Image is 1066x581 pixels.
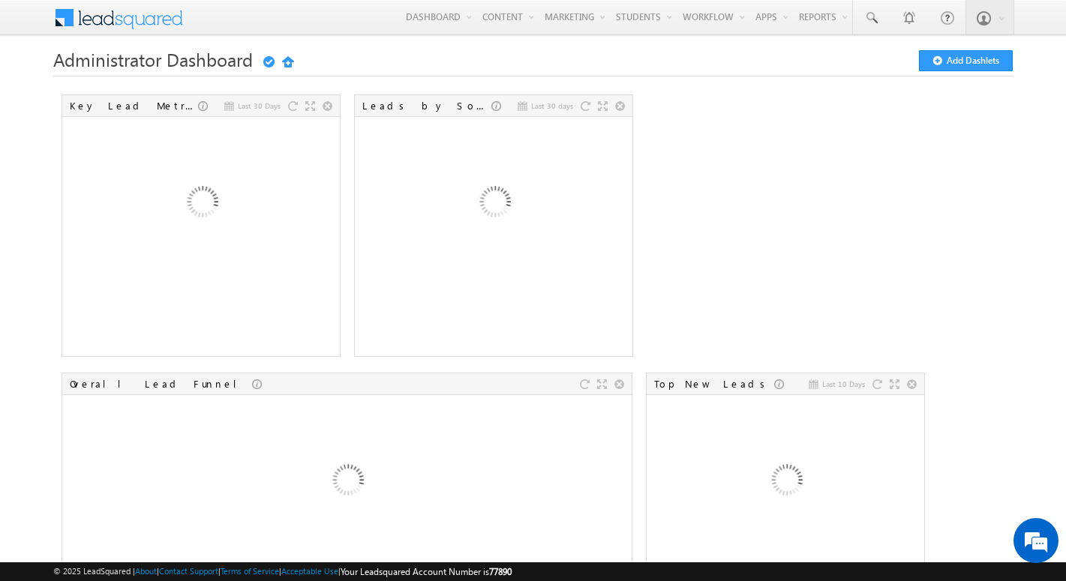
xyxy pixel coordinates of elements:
a: Acceptable Use [281,566,338,576]
img: Loading... [705,402,866,563]
a: Terms of Service [221,566,279,576]
span: Last 10 Days [822,377,865,391]
span: Your Leadsquared Account Number is [341,566,512,577]
div: Leads by Sources [362,99,491,112]
div: Overall Lead Funnel [70,377,252,391]
span: Last 30 days [531,99,573,112]
img: Loading... [413,124,575,285]
span: Last 30 Days [238,99,281,112]
img: Loading... [121,124,282,285]
button: Add Dashlets [919,50,1013,71]
span: © 2025 LeadSquared | | | | | [53,565,512,579]
span: Administrator Dashboard [53,47,253,71]
span: 77890 [489,566,512,577]
a: Contact Support [159,566,218,576]
a: About [135,566,157,576]
div: Top New Leads [654,377,774,391]
div: Key Lead Metrics [70,99,198,112]
img: Loading... [266,402,428,563]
